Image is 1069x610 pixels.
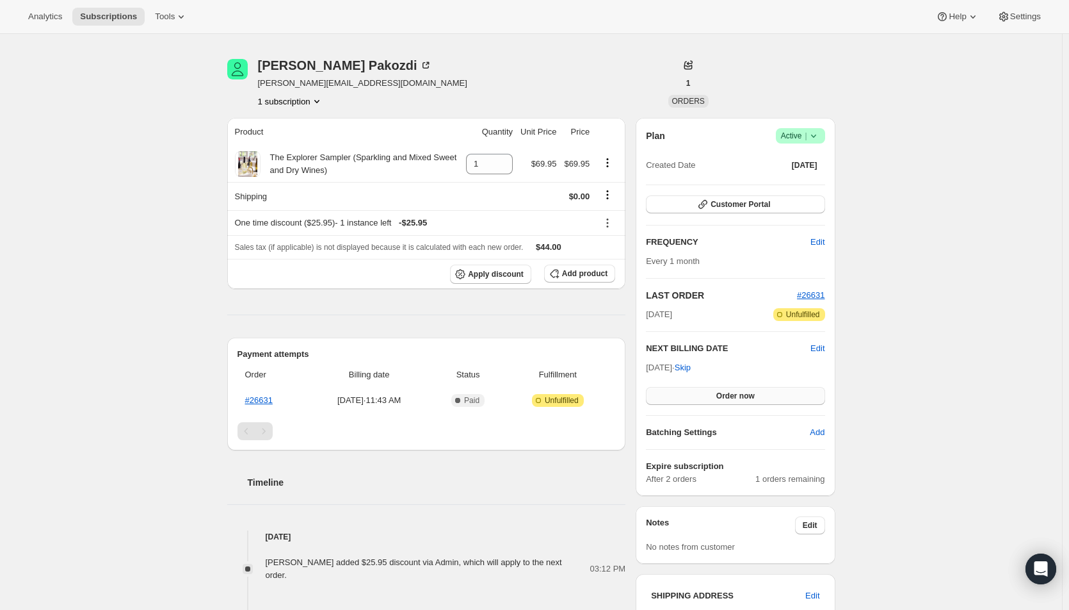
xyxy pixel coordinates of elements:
h3: SHIPPING ADDRESS [651,589,805,602]
button: Product actions [258,95,323,108]
button: Edit [795,516,825,534]
span: Subscriptions [80,12,137,22]
span: Unfulfilled [786,309,820,320]
button: Add product [544,265,615,283]
span: [PERSON_NAME][EMAIL_ADDRESS][DOMAIN_NAME] [258,77,467,90]
span: Help [949,12,966,22]
h3: Notes [646,516,795,534]
span: Customer Portal [711,199,770,210]
a: #26631 [245,395,273,405]
span: $0.00 [569,192,590,201]
span: 03:12 PM [590,563,626,575]
span: - $25.95 [399,217,427,229]
span: Settings [1010,12,1041,22]
button: 1 [679,74,698,92]
span: $44.00 [536,242,561,252]
span: | [805,131,807,141]
button: Product actions [597,156,618,170]
span: Unfulfilled [545,395,579,406]
span: Skip [675,361,691,374]
button: Edit [803,232,832,252]
span: Created Date [646,159,695,172]
span: [PERSON_NAME] added $25.95 discount via Admin, which will apply to the next order. [266,557,562,580]
span: $69.95 [531,159,557,169]
th: Unit Price [517,118,560,146]
span: Analytics [28,12,62,22]
h2: Payment attempts [237,348,616,361]
span: Sales tax (if applicable) is not displayed because it is calculated with each new order. [235,243,524,252]
span: Edit [803,520,817,531]
button: Edit [798,586,827,606]
th: Product [227,118,463,146]
button: Tools [147,8,195,26]
span: Edit [810,236,824,249]
span: Lauralee Pakozdi [227,59,248,79]
button: Shipping actions [597,188,618,202]
span: [DATE] [792,160,817,170]
span: Add [810,426,824,439]
button: Order now [646,387,824,405]
span: [DATE] [646,308,672,321]
button: Customer Portal [646,195,824,213]
span: Tools [155,12,175,22]
span: No notes from customer [646,542,735,552]
div: The Explorer Sampler (Sparkling and Mixed Sweet and Dry Wines) [261,151,459,177]
h2: Timeline [248,476,626,489]
button: Edit [810,342,824,355]
button: Analytics [20,8,70,26]
h6: Expire subscription [646,460,824,473]
span: Paid [464,395,479,406]
span: 1 [686,78,691,88]
span: After 2 orders [646,473,755,486]
th: Order [237,361,307,389]
th: Quantity [462,118,517,146]
span: $69.95 [564,159,590,169]
button: Skip [667,358,698,378]
span: Every 1 month [646,256,700,266]
h4: [DATE] [227,531,626,543]
span: Fulfillment [508,368,607,381]
div: Open Intercom Messenger [1025,554,1056,584]
h6: Batching Settings [646,426,810,439]
span: Add product [562,268,607,279]
button: [DATE] [784,156,825,174]
th: Price [560,118,593,146]
h2: NEXT BILLING DATE [646,342,810,355]
button: #26631 [797,289,824,302]
span: Apply discount [468,269,524,279]
span: Status [436,368,501,381]
button: Settings [990,8,1049,26]
button: Subscriptions [72,8,145,26]
span: ORDERS [672,97,705,106]
button: Add [802,422,832,443]
button: Help [928,8,986,26]
span: Active [781,129,820,142]
th: Shipping [227,182,463,210]
h2: FREQUENCY [646,236,810,249]
nav: Pagination [237,422,616,440]
h2: Plan [646,129,665,142]
button: Apply discount [450,265,531,284]
a: #26631 [797,290,824,300]
div: [PERSON_NAME] Pakozdi [258,59,433,72]
span: Edit [805,589,819,602]
span: Billing date [310,368,428,381]
div: One time discount ($25.95) - 1 instance left [235,217,590,229]
span: [DATE] · [646,363,691,372]
span: [DATE] · 11:43 AM [310,394,428,407]
span: 1 orders remaining [755,473,824,486]
span: Order now [716,391,755,401]
h2: LAST ORDER [646,289,797,302]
